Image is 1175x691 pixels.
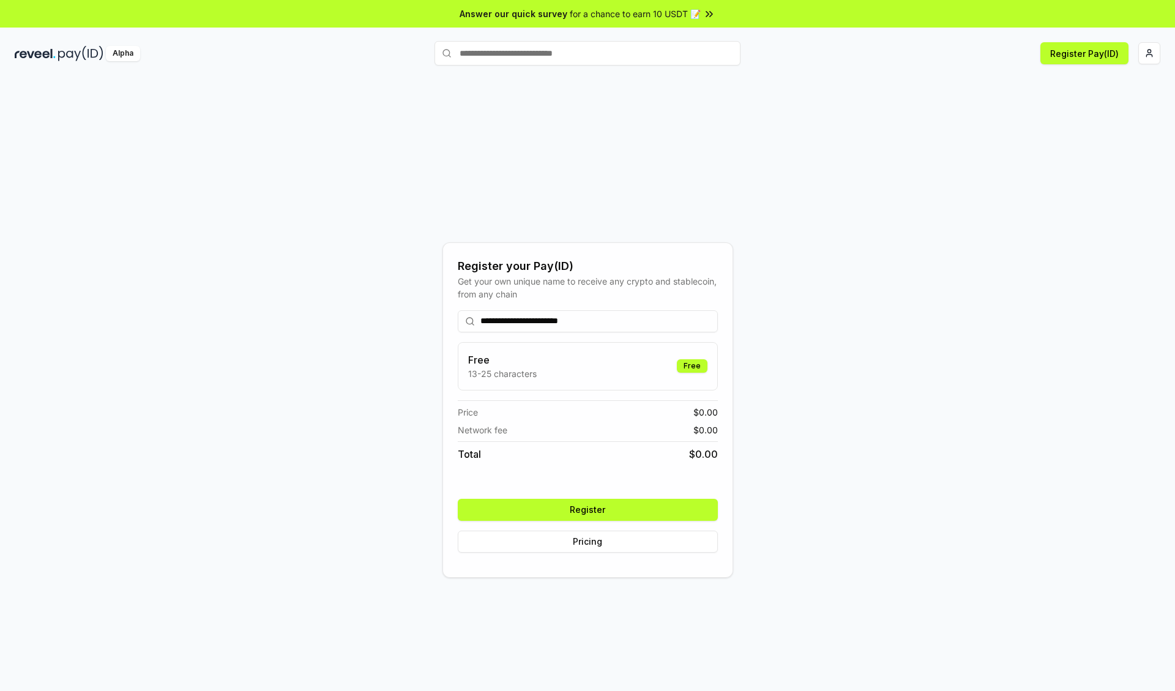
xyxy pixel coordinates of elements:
[468,367,537,380] p: 13-25 characters
[458,275,718,301] div: Get your own unique name to receive any crypto and stablecoin, from any chain
[458,406,478,419] span: Price
[458,531,718,553] button: Pricing
[460,7,567,20] span: Answer our quick survey
[58,46,103,61] img: pay_id
[689,447,718,461] span: $ 0.00
[458,424,507,436] span: Network fee
[1040,42,1128,64] button: Register Pay(ID)
[570,7,701,20] span: for a chance to earn 10 USDT 📝
[106,46,140,61] div: Alpha
[468,353,537,367] h3: Free
[677,359,707,373] div: Free
[458,258,718,275] div: Register your Pay(ID)
[15,46,56,61] img: reveel_dark
[458,447,481,461] span: Total
[693,424,718,436] span: $ 0.00
[693,406,718,419] span: $ 0.00
[458,499,718,521] button: Register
